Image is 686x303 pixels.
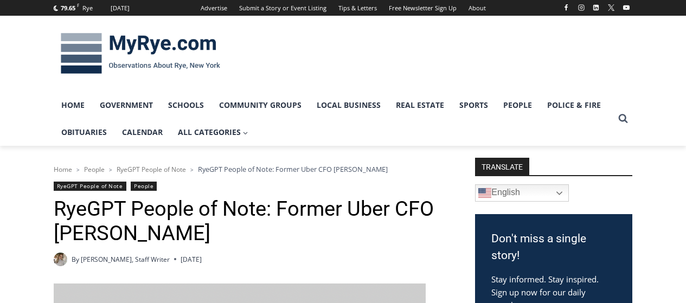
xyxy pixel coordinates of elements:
[131,182,157,191] a: People
[117,165,186,174] a: RyeGPT People of Note
[605,1,618,14] a: X
[81,255,170,264] a: [PERSON_NAME], Staff Writer
[475,184,569,202] a: English
[61,4,75,12] span: 79.65
[82,3,93,13] div: Rye
[54,119,114,146] a: Obituaries
[84,165,105,174] a: People
[114,119,170,146] a: Calendar
[211,92,309,119] a: Community Groups
[589,1,602,14] a: Linkedin
[388,92,452,119] a: Real Estate
[170,119,256,146] a: All Categories
[76,166,80,173] span: >
[309,92,388,119] a: Local Business
[54,25,227,82] img: MyRye.com
[109,166,112,173] span: >
[478,186,491,199] img: en
[475,158,529,175] strong: TRANSLATE
[72,254,79,265] span: By
[198,164,388,174] span: RyeGPT People of Note: Former Uber CFO [PERSON_NAME]
[54,253,67,266] a: Author image
[190,166,194,173] span: >
[181,254,202,265] time: [DATE]
[54,92,92,119] a: Home
[613,109,633,128] button: View Search Form
[92,92,161,119] a: Government
[491,230,616,265] h3: Don't miss a single story!
[560,1,573,14] a: Facebook
[496,92,540,119] a: People
[620,1,633,14] a: YouTube
[54,164,447,175] nav: Breadcrumbs
[111,3,130,13] div: [DATE]
[54,182,126,191] a: RyeGPT People of Note
[54,197,447,246] h1: RyeGPT People of Note: Former Uber CFO [PERSON_NAME]
[54,253,67,266] img: (PHOTO: MyRye.com Summer 2023 intern Beatrice Larzul.)
[575,1,588,14] a: Instagram
[540,92,608,119] a: Police & Fire
[54,92,613,146] nav: Primary Navigation
[178,126,248,138] span: All Categories
[161,92,211,119] a: Schools
[54,165,72,174] a: Home
[452,92,496,119] a: Sports
[77,2,79,8] span: F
